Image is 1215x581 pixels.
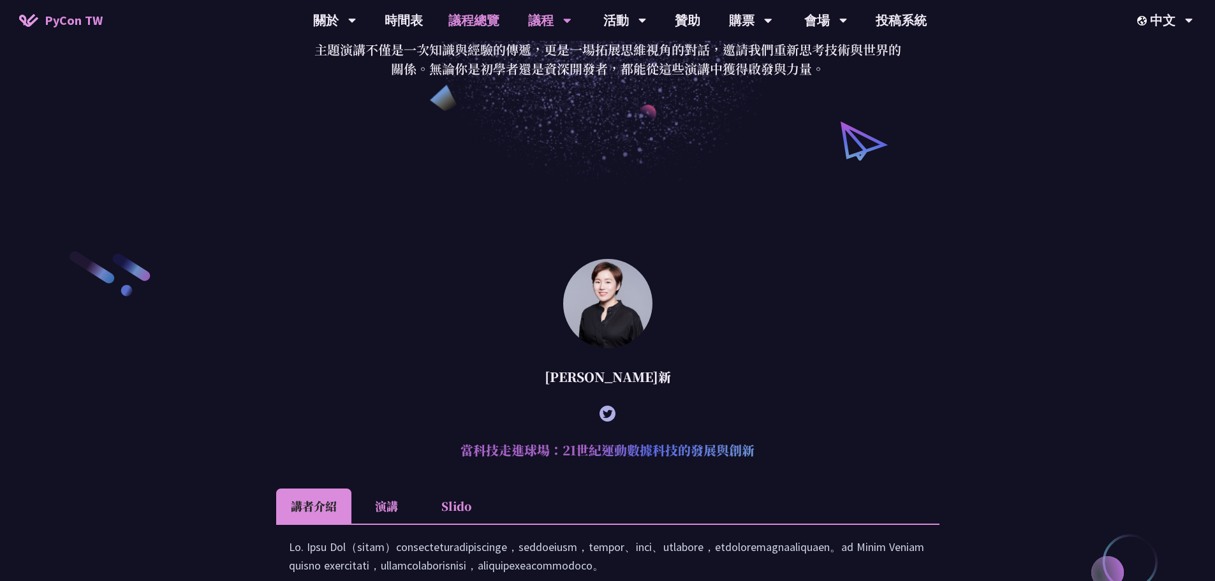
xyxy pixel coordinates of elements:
[276,358,939,396] div: [PERSON_NAME]新
[422,489,492,524] li: Slido
[1137,16,1150,26] img: Locale Icon
[351,489,422,524] li: 演講
[276,431,939,469] h2: 當科技走進球場：21世紀運動數據科技的發展與創新
[45,11,103,30] span: PyCon TW
[19,14,38,27] img: Home icon of PyCon TW 2025
[276,489,351,524] li: 講者介紹
[563,259,652,348] img: 林滿新
[6,4,115,36] a: PyCon TW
